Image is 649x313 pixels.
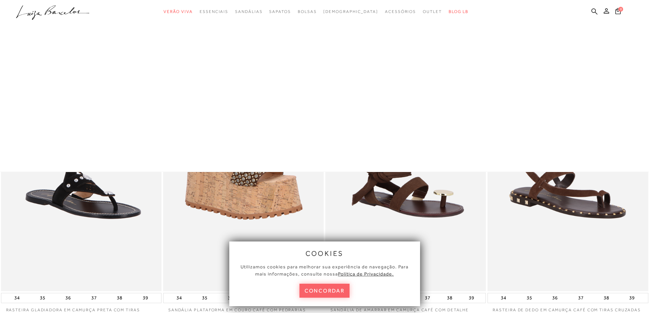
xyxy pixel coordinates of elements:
[235,9,262,14] span: Sandálias
[141,293,150,303] button: 39
[299,284,350,298] button: concordar
[298,9,317,14] span: Bolsas
[602,293,611,303] button: 38
[12,293,22,303] button: 34
[63,293,73,303] button: 36
[38,293,47,303] button: 35
[423,293,432,303] button: 37
[618,7,623,12] span: 0
[174,293,184,303] button: 34
[613,7,623,17] button: 0
[200,5,228,18] a: categoryNavScreenReaderText
[241,264,408,277] span: Utilizamos cookies para melhorar sua experiência de navegação. Para mais informações, consulte nossa
[576,293,586,303] button: 37
[200,293,210,303] button: 35
[423,5,442,18] a: categoryNavScreenReaderText
[200,9,228,14] span: Essenciais
[525,293,534,303] button: 35
[269,5,291,18] a: categoryNavScreenReaderText
[235,5,262,18] a: categoryNavScreenReaderText
[627,293,637,303] button: 39
[338,271,394,277] a: Política de Privacidade.
[499,293,508,303] button: 34
[423,9,442,14] span: Outlet
[89,293,99,303] button: 37
[385,5,416,18] a: categoryNavScreenReaderText
[445,293,454,303] button: 38
[323,9,378,14] span: [DEMOGRAPHIC_DATA]
[269,9,291,14] span: Sapatos
[550,293,560,303] button: 36
[298,5,317,18] a: categoryNavScreenReaderText
[306,250,344,257] span: cookies
[115,293,124,303] button: 38
[163,303,324,313] a: SANDÁLIA PLATAFORMA EM COURO CAFÉ COM PEDRARIAS
[467,293,476,303] button: 39
[164,5,193,18] a: categoryNavScreenReaderText
[449,5,468,18] a: BLOG LB
[449,9,468,14] span: BLOG LB
[385,9,416,14] span: Acessórios
[323,5,378,18] a: noSubCategoriesText
[164,9,193,14] span: Verão Viva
